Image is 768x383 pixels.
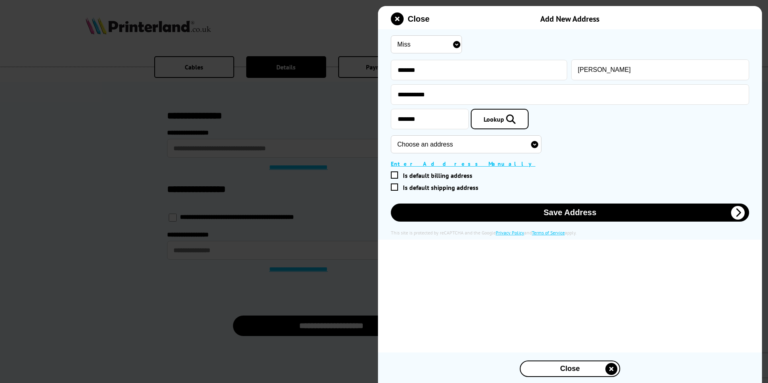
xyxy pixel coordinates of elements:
input: Last Name [571,59,749,80]
span: Is default billing address [403,171,472,179]
a: Lookup [471,109,529,129]
span: Close [541,365,599,373]
button: close modal [391,12,429,25]
button: Save Address [391,204,749,222]
a: Enter Address Manually [391,160,535,167]
a: Privacy Policy [496,230,524,236]
div: Add New Address [462,14,677,24]
a: Terms of Service [532,230,565,236]
div: This site is protected by reCAPTCHA and the Google and apply. [391,230,749,236]
button: close modal [520,361,620,377]
span: Close [408,14,429,24]
span: Is default shipping address [403,183,478,191]
span: Lookup [484,115,504,123]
